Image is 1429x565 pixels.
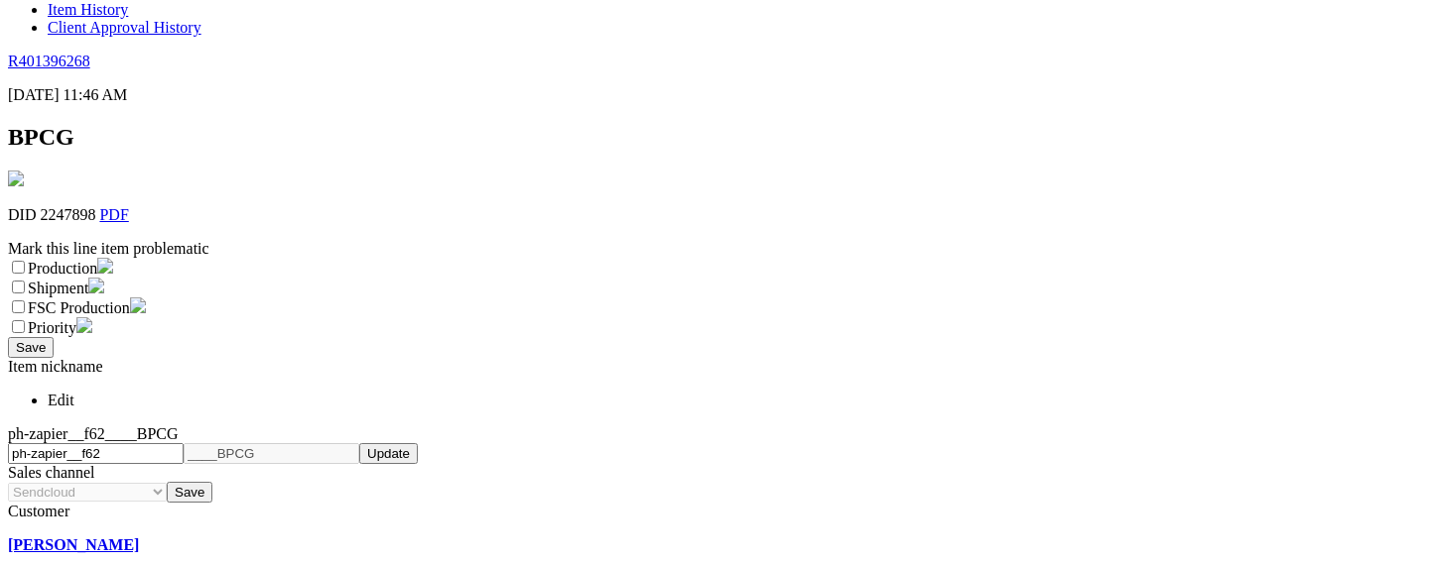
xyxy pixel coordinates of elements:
[76,317,92,333] img: yellow_warning_triangle.png
[48,1,128,18] a: Item History
[97,258,113,274] img: icon-production-flag.svg
[8,86,60,103] span: [DATE]
[28,260,97,277] label: Production
[8,170,24,186] img: version_two_editor_design.png
[8,503,1421,520] div: Customer
[28,280,88,296] label: Shipment
[88,278,104,293] img: icon-shipping-flag.svg
[48,19,201,36] a: Client Approval History
[130,297,146,313] img: icon-fsc-production-flag.svg
[359,443,418,464] button: Update
[8,53,1421,70] a: R401396268
[8,124,74,150] span: BPCG
[28,299,130,316] label: FSC Production
[48,392,74,408] a: Edit
[8,206,36,223] span: DID
[64,86,128,103] span: 11:46 AM
[99,206,128,223] a: PDF
[8,536,139,553] a: [PERSON_NAME]
[8,425,1421,443] div: ph-zapier__f62____BPCG
[28,319,76,336] label: Priority
[8,464,1421,482] div: Sales channel
[8,443,184,464] input: Supplier followed by dieline id, ie.: 'ostro_f37c'
[40,206,95,223] span: 2247898
[8,240,1421,258] div: Mark this line item problematic
[8,358,1421,409] div: Item nickname
[167,482,212,503] input: Save
[8,337,54,358] button: Save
